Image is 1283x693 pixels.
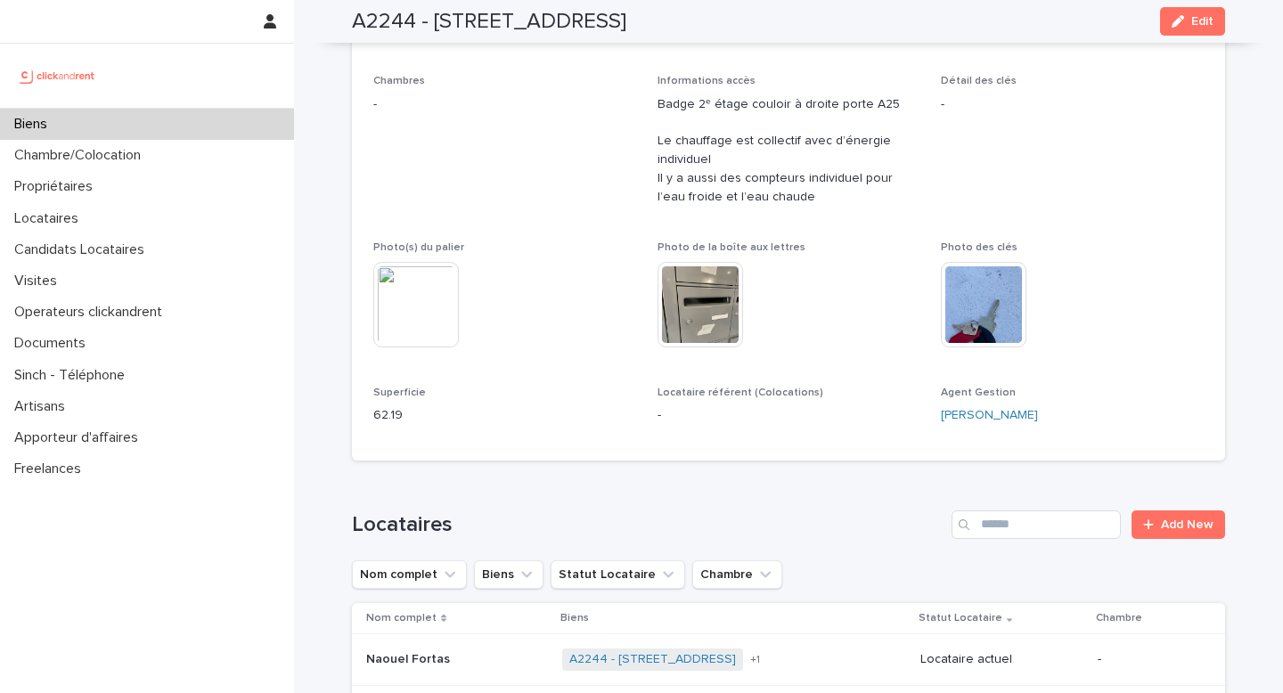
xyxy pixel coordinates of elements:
[7,178,107,195] p: Propriétaires
[1096,608,1142,628] p: Chambre
[658,387,823,398] span: Locataire référent (Colocations)
[560,608,589,628] p: Biens
[366,608,437,628] p: Nom complet
[658,76,756,86] span: Informations accès
[373,387,426,398] span: Superficie
[1132,510,1225,539] a: Add New
[352,512,944,538] h1: Locataires
[7,461,95,477] p: Freelances
[7,304,176,321] p: Operateurs clickandrent
[750,655,760,665] span: + 1
[7,116,61,133] p: Biens
[14,58,101,94] img: UCB0brd3T0yccxBKYDjQ
[941,76,1017,86] span: Détail des clés
[952,510,1121,539] input: Search
[551,560,685,589] button: Statut Locataire
[7,273,71,289] p: Visites
[352,9,626,35] h2: A2244 - [STREET_ADDRESS]
[1191,15,1214,28] span: Edit
[352,634,1225,686] tr: Naouel FortasNaouel Fortas A2244 - [STREET_ADDRESS] +1Locataire actuel-
[7,147,155,164] p: Chambre/Colocation
[7,429,152,446] p: Apporteur d'affaires
[920,652,1083,667] p: Locataire actuel
[7,210,93,227] p: Locataires
[7,367,139,384] p: Sinch - Téléphone
[7,241,159,258] p: Candidats Locataires
[366,648,454,667] p: Naouel Fortas
[658,406,920,425] p: -
[692,560,782,589] button: Chambre
[941,387,1016,398] span: Agent Gestion
[1098,652,1197,667] p: -
[373,95,636,114] p: -
[373,76,425,86] span: Chambres
[352,560,467,589] button: Nom complet
[941,242,1017,253] span: Photo des clés
[1160,7,1225,36] button: Edit
[941,95,1204,114] p: -
[569,652,736,667] a: A2244 - [STREET_ADDRESS]
[7,335,100,352] p: Documents
[658,242,805,253] span: Photo de la boîte aux lettres
[7,398,79,415] p: Artisans
[919,608,1002,628] p: Statut Locataire
[658,95,920,207] p: Badge 2ᵉ étage couloir à droite porte A25 Le chauffage est collectif avec d’énergie individuel Il...
[474,560,543,589] button: Biens
[1161,518,1214,531] span: Add New
[373,242,464,253] span: Photo(s) du palier
[373,406,636,425] p: 62.19
[941,406,1038,425] a: [PERSON_NAME]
